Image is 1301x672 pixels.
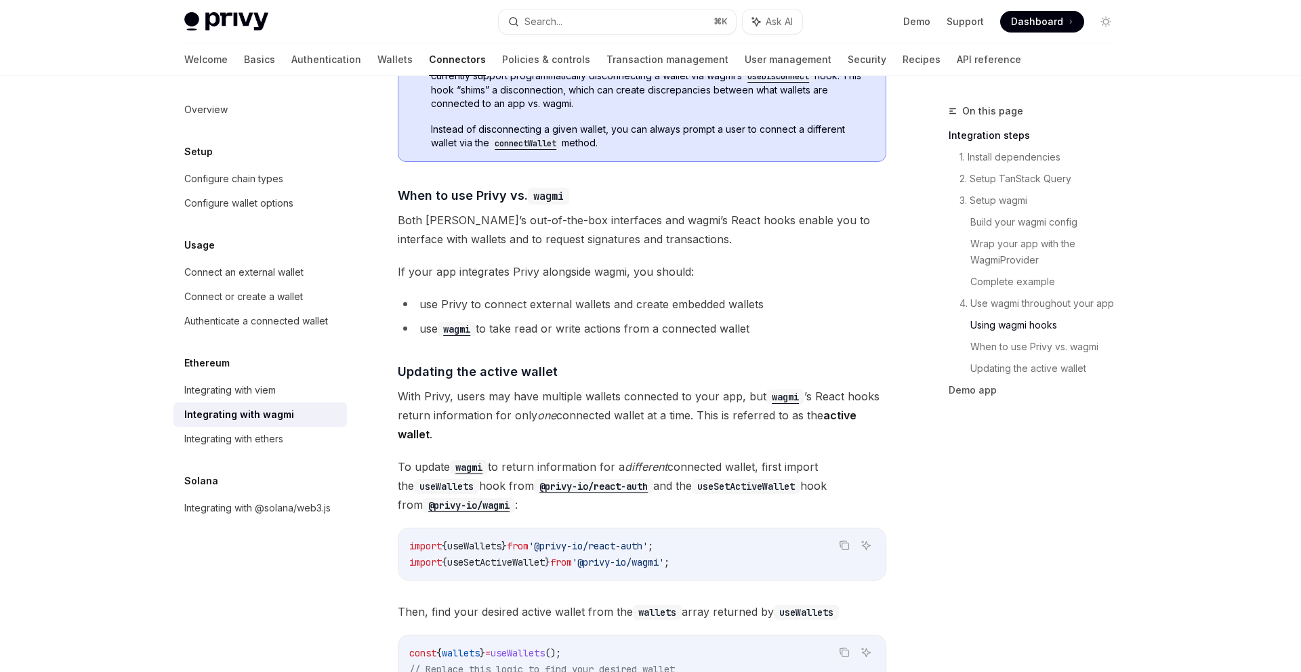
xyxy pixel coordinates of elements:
code: @privy-io/react-auth [534,479,653,494]
code: @privy-io/wagmi [423,498,515,513]
div: Connect or create a wallet [184,289,303,305]
button: Copy the contents from the code block [835,644,853,661]
a: @privy-io/react-auth [534,479,653,492]
div: Connect an external wallet [184,264,304,280]
em: one [537,408,556,422]
a: Configure chain types [173,167,347,191]
a: Complete example [970,271,1128,293]
a: API reference [957,43,1021,76]
a: wagmi [450,460,488,474]
div: Integrating with @solana/web3.js [184,500,331,516]
button: Search...⌘K [499,9,736,34]
a: @privy-io/wagmi [423,498,515,511]
a: Support [947,15,984,28]
span: Then, find your desired active wallet from the array returned by [398,602,886,621]
a: Configure wallet options [173,191,347,215]
h5: Setup [184,144,213,160]
span: { [442,556,447,568]
span: wallets [442,647,480,659]
div: Integrating with viem [184,382,276,398]
a: Connectors [429,43,486,76]
code: connectWallet [489,137,562,150]
a: Dashboard [1000,11,1084,33]
li: use Privy to connect external wallets and create embedded wallets [398,295,886,314]
a: Overview [173,98,347,122]
span: } [480,647,485,659]
a: Integration steps [949,125,1128,146]
a: wagmi [766,390,804,403]
span: '@privy-io/react-auth' [529,540,648,552]
div: Integrating with ethers [184,431,283,447]
span: = [485,647,491,659]
button: Copy the contents from the code block [835,537,853,554]
div: Overview [184,102,228,118]
a: Authentication [291,43,361,76]
a: Integrating with wagmi [173,402,347,427]
span: Ask AI [766,15,793,28]
span: To update to return information for a connected wallet, first import the hook from and the hook f... [398,457,886,514]
a: Demo app [949,379,1128,401]
a: Integrating with viem [173,378,347,402]
span: With Privy, users may have multiple wallets connected to your app, but ’s React hooks return info... [398,387,886,444]
a: Connect an external wallet [173,260,347,285]
a: User management [745,43,831,76]
div: Configure chain types [184,171,283,187]
a: Wrap your app with the WagmiProvider [970,233,1128,271]
a: Welcome [184,43,228,76]
a: Basics [244,43,275,76]
code: useWallets [414,479,479,494]
span: Dashboard [1011,15,1063,28]
span: ; [648,540,653,552]
span: } [545,556,550,568]
code: wallets [633,605,682,620]
strong: active wallet [398,408,856,441]
a: 4. Use wagmi throughout your app [959,293,1128,314]
a: Transaction management [606,43,728,76]
a: When to use Privy vs. wagmi [970,336,1128,358]
a: 1. Install dependencies [959,146,1128,168]
span: import [409,556,442,568]
em: different [625,460,667,474]
a: Policies & controls [502,43,590,76]
code: wagmi [528,188,569,205]
span: useWallets [447,540,501,552]
a: Connect or create a wallet [173,285,347,309]
h5: Usage [184,237,215,253]
a: Using wagmi hooks [970,314,1128,336]
code: wagmi [766,390,804,404]
a: 2. Setup TanStack Query [959,168,1128,190]
span: ⌘ K [714,16,728,27]
span: When to use Privy vs. [398,186,569,205]
span: Injected wallets, like the MetaMask browser extension, cannot be programmatically disconnected fr... [431,42,872,110]
span: (); [545,647,561,659]
span: import [409,540,442,552]
code: wagmi [450,460,488,475]
a: 3. Setup wagmi [959,190,1128,211]
code: useWallets [774,605,839,620]
button: Toggle dark mode [1095,11,1117,33]
div: Integrating with wagmi [184,406,294,423]
span: useSetActiveWallet [447,556,545,568]
div: Search... [524,14,562,30]
span: Both [PERSON_NAME]’s out-of-the-box interfaces and wagmi’s React hooks enable you to interface wi... [398,211,886,249]
span: ; [664,556,669,568]
a: Updating the active wallet [970,358,1128,379]
button: Ask AI [857,644,875,661]
h5: Solana [184,473,218,489]
code: useDisconnect [742,70,814,83]
span: from [507,540,529,552]
span: Updating the active wallet [398,362,558,381]
code: useSetActiveWallet [692,479,800,494]
span: useWallets [491,647,545,659]
a: Build your wagmi config [970,211,1128,233]
span: from [550,556,572,568]
a: Security [848,43,886,76]
button: Ask AI [743,9,802,34]
span: Instead of disconnecting a given wallet, you can always prompt a user to connect a different wall... [431,123,872,150]
a: Recipes [903,43,941,76]
li: use to take read or write actions from a connected wallet [398,319,886,338]
div: Configure wallet options [184,195,293,211]
a: wagmi [438,322,476,335]
a: Integrating with ethers [173,427,347,451]
span: On this page [962,103,1023,119]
